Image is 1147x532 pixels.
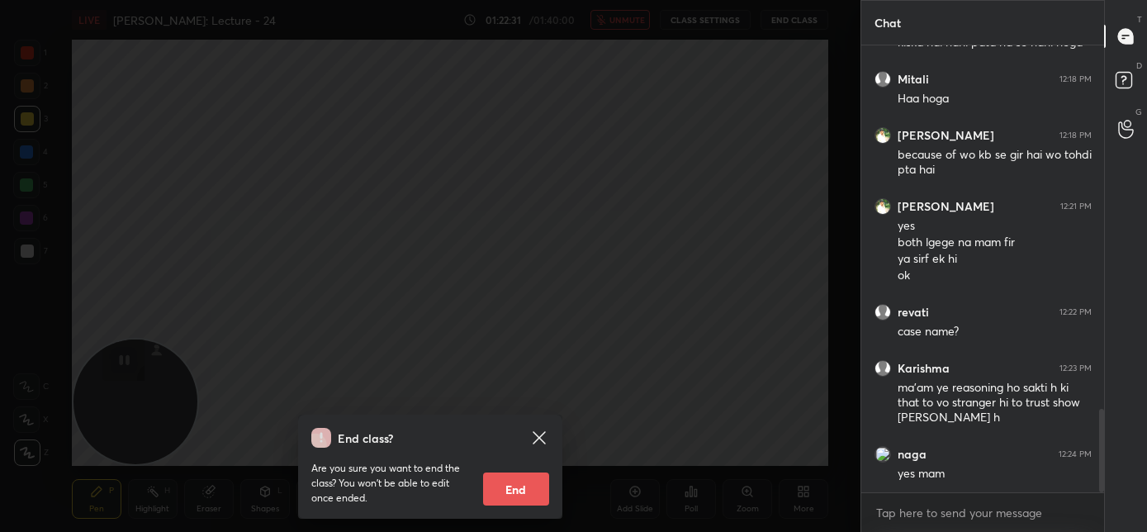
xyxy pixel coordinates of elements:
[1059,363,1092,373] div: 12:23 PM
[898,466,1092,482] div: yes mam
[898,128,994,143] h6: [PERSON_NAME]
[1059,131,1092,140] div: 12:18 PM
[898,251,1092,268] div: ya sirf ek hi
[311,461,470,506] p: Are you sure you want to end the class? You won’t be able to edit once ended.
[898,91,1092,107] div: Haa hoga
[874,304,891,321] img: default.png
[1135,106,1142,118] p: G
[898,380,1092,426] div: ma'am ye reasoning ho sakti h ki that to vo stranger hi to trust show [PERSON_NAME] h
[874,127,891,144] img: 3
[861,1,914,45] p: Chat
[874,360,891,377] img: default.png
[1136,59,1142,72] p: D
[1059,74,1092,84] div: 12:18 PM
[861,45,1105,492] div: grid
[898,235,1092,251] div: both lgege na mam fir
[874,198,891,215] img: 3
[1059,307,1092,317] div: 12:22 PM
[898,324,1092,340] div: case name?
[898,447,927,462] h6: naga
[1059,449,1092,459] div: 12:24 PM
[338,430,393,447] h4: End class?
[898,268,1092,284] div: ok
[874,446,891,463] img: 3
[898,305,929,320] h6: revati
[898,72,929,87] h6: Mitali
[874,71,891,88] img: default.png
[898,199,994,214] h6: [PERSON_NAME]
[898,361,950,376] h6: Karishma
[898,218,1092,235] div: yes
[1060,202,1092,211] div: 12:21 PM
[483,473,549,506] button: End
[898,147,1092,178] div: because of wo kb se gir hai wo tohdi pta hai
[1137,13,1142,26] p: T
